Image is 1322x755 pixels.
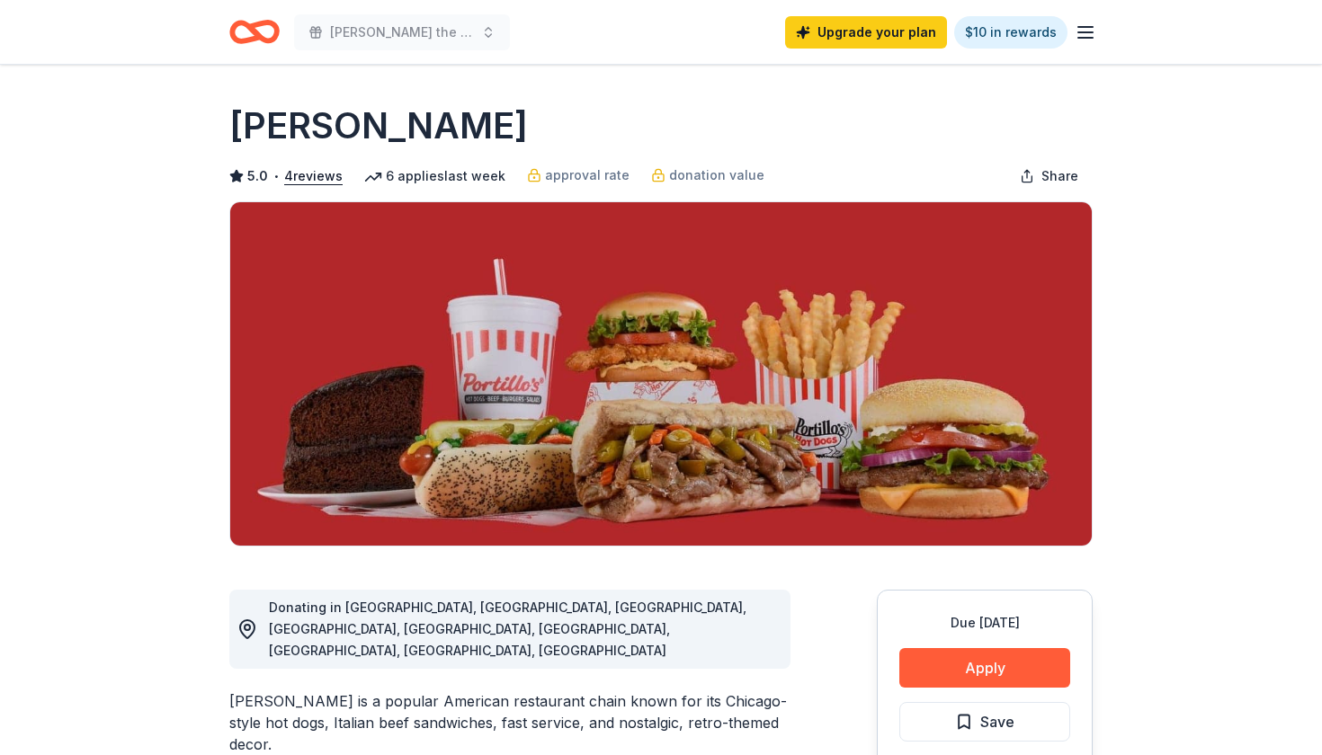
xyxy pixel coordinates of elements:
span: [PERSON_NAME] the Vine [330,22,474,43]
a: Upgrade your plan [785,16,947,49]
button: Save [899,702,1070,742]
button: 4reviews [284,165,343,187]
img: Image for Portillo's [230,202,1092,546]
a: donation value [651,164,764,186]
span: approval rate [545,164,630,186]
span: 5.0 [247,165,268,187]
button: Share [1005,158,1093,194]
div: Due [DATE] [899,612,1070,634]
span: Save [980,710,1014,733]
span: • [273,169,280,183]
span: Donating in [GEOGRAPHIC_DATA], [GEOGRAPHIC_DATA], [GEOGRAPHIC_DATA], [GEOGRAPHIC_DATA], [GEOGRAPH... [269,600,746,658]
a: $10 in rewards [954,16,1067,49]
div: 6 applies last week [364,165,505,187]
a: Home [229,11,280,53]
button: [PERSON_NAME] the Vine [294,14,510,50]
span: donation value [669,164,764,186]
span: Share [1041,165,1078,187]
a: approval rate [527,164,630,186]
button: Apply [899,648,1070,688]
h1: [PERSON_NAME] [229,101,528,151]
div: [PERSON_NAME] is a popular American restaurant chain known for its Chicago-style hot dogs, Italia... [229,690,791,755]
